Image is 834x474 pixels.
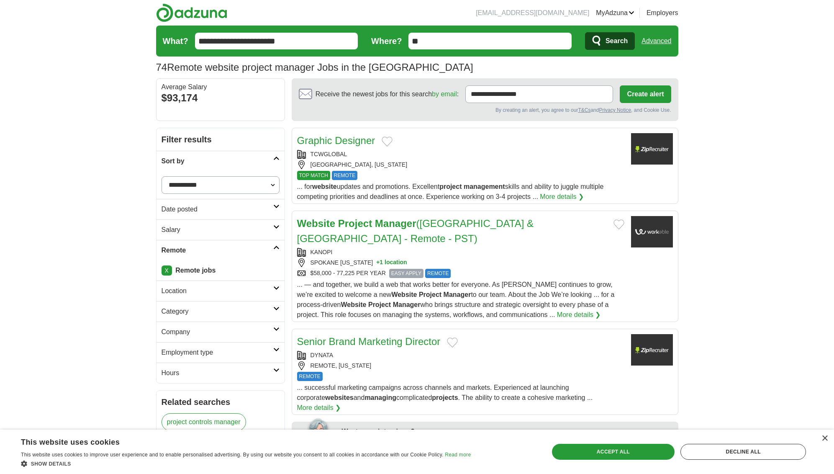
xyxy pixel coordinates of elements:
[157,199,285,219] a: Date posted
[157,363,285,383] a: Hours
[297,403,341,413] a: More details ❯
[157,342,285,363] a: Employment type
[162,348,273,358] h2: Employment type
[464,183,505,190] strong: management
[376,258,407,267] button: +1 location
[341,301,366,308] strong: Website
[162,396,280,408] h2: Related searches
[297,351,624,360] div: DYNATA
[156,3,227,22] img: Adzuna logo
[297,336,441,347] a: Senior Brand Marketing Director
[297,218,534,244] a: Website Project Manager([GEOGRAPHIC_DATA] & [GEOGRAPHIC_DATA] - Remote - PST)
[299,106,671,114] div: By creating an alert, you agree to our and , and Cookie Use.
[21,452,444,458] span: This website uses cookies to improve user experience and to enable personalised advertising. By u...
[389,269,423,278] span: EASY APPLY
[157,240,285,260] a: Remote
[31,461,71,467] span: Show details
[162,413,246,431] a: project controls manager
[631,334,673,366] img: Company logo
[297,248,624,257] div: KANOPI
[325,394,354,401] strong: websites
[642,33,671,49] a: Advanced
[162,156,273,166] h2: Sort by
[162,327,273,337] h2: Company
[391,291,417,298] strong: Website
[552,444,675,460] div: Accept all
[368,301,391,308] strong: Project
[447,337,458,348] button: Add to favorite jobs
[375,218,416,229] strong: Manager
[476,8,589,18] li: [EMAIL_ADDRESS][DOMAIN_NAME]
[157,128,285,151] h2: Filter results
[613,219,624,229] button: Add to favorite jobs
[297,218,336,229] strong: Website
[376,258,380,267] span: +
[297,372,323,381] span: REMOTE
[332,171,357,180] span: REMOTE
[540,192,584,202] a: More details ❯
[297,269,624,278] div: $58,000 - 77,225 PER YEAR
[162,90,280,106] div: $93,174
[680,444,806,460] div: Decline all
[606,33,628,49] span: Search
[163,35,188,47] label: What?
[295,417,336,451] img: apply-iq-scientist.png
[393,301,421,308] strong: Manager
[297,183,604,200] span: ... for updates and promotions. Excellent skills and ability to juggle multiple competing priorit...
[297,281,615,318] span: ... — and together, we build a web that works better for everyone. As [PERSON_NAME] continues to ...
[316,89,459,99] span: Receive the newest jobs for this search :
[445,452,471,458] a: Read more, opens a new window
[297,171,330,180] span: TOP MATCH
[162,84,280,90] div: Average Salary
[297,384,593,401] span: ... successful marketing campaigns across channels and markets. Experienced at launching corporat...
[342,427,673,437] div: Want more interviews?
[631,216,673,247] img: Company logo
[162,286,273,296] h2: Location
[371,35,402,47] label: Where?
[439,183,462,190] strong: project
[432,90,457,98] a: by email
[297,361,624,370] div: REMOTE, [US_STATE]
[444,291,471,298] strong: Manager
[162,368,273,378] h2: Hours
[297,150,624,159] div: TCWGLOBAL
[364,394,396,401] strong: managing
[175,267,216,274] strong: Remote jobs
[162,204,273,214] h2: Date posted
[157,219,285,240] a: Salary
[620,85,671,103] button: Create alert
[312,183,337,190] strong: website
[162,245,273,255] h2: Remote
[21,435,450,447] div: This website uses cookies
[599,107,631,113] a: Privacy Notice
[821,435,828,442] div: Close
[157,151,285,171] a: Sort by
[156,60,167,75] span: 74
[419,291,441,298] strong: Project
[557,310,601,320] a: More details ❯
[647,8,678,18] a: Employers
[157,301,285,322] a: Category
[156,62,473,73] h1: Remote website project manager Jobs in the [GEOGRAPHIC_DATA]
[162,225,273,235] h2: Salary
[432,394,458,401] strong: projects
[596,8,634,18] a: MyAdzuna
[297,258,624,267] div: SPOKANE [US_STATE]
[162,307,273,317] h2: Category
[297,135,375,146] a: Graphic Designer
[297,160,624,169] div: [GEOGRAPHIC_DATA], [US_STATE]
[382,137,393,147] button: Add to favorite jobs
[338,218,372,229] strong: Project
[157,281,285,301] a: Location
[585,32,635,50] button: Search
[157,322,285,342] a: Company
[578,107,590,113] a: T&Cs
[162,265,172,276] a: X
[21,459,471,468] div: Show details
[631,133,673,165] img: Company logo
[425,269,451,278] span: REMOTE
